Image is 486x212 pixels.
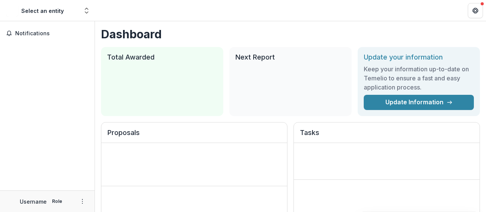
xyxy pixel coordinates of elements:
a: Update Information [364,95,474,110]
span: Notifications [15,30,88,37]
button: Open entity switcher [81,3,92,18]
button: More [78,197,87,206]
p: Username [20,198,47,206]
h2: Proposals [107,129,281,143]
div: Select an entity [21,7,64,15]
h2: Total Awarded [107,53,217,61]
h3: Keep your information up-to-date on Temelio to ensure a fast and easy application process. [364,64,474,92]
h2: Next Report [235,53,346,61]
h2: Tasks [300,129,473,143]
p: Role [50,198,65,205]
h2: Update your information [364,53,474,61]
h1: Dashboard [101,27,480,41]
button: Get Help [468,3,483,18]
button: Notifications [3,27,92,39]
